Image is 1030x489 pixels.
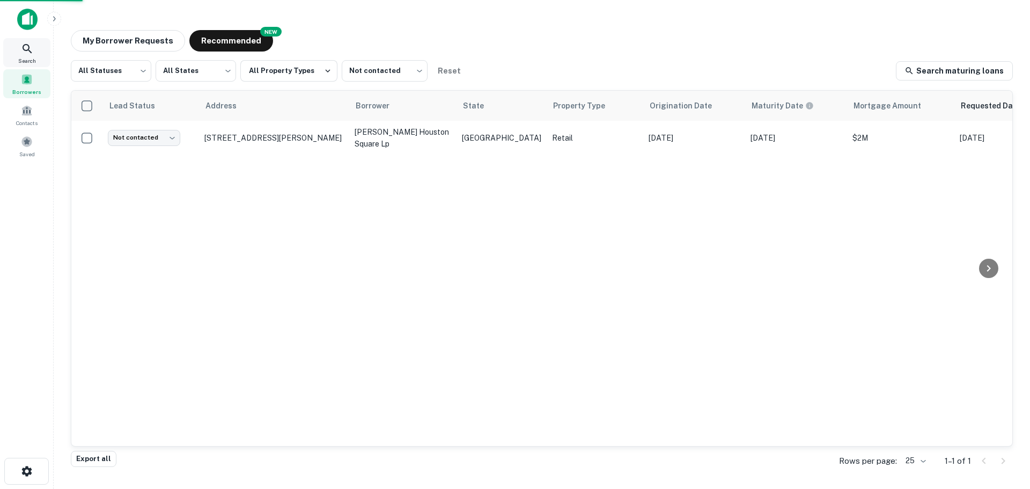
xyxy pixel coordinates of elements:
[839,455,897,468] p: Rows per page:
[260,27,282,37] div: NEW
[18,56,36,65] span: Search
[109,99,169,112] span: Lead Status
[342,57,428,85] div: Not contacted
[71,451,116,467] button: Export all
[976,403,1030,455] iframe: Chat Widget
[3,69,50,98] a: Borrowers
[349,91,457,121] th: Borrower
[71,57,151,85] div: All Statuses
[102,91,199,121] th: Lead Status
[896,61,1013,81] a: Search maturing loans
[12,87,41,96] span: Borrowers
[204,133,344,143] p: [STREET_ADDRESS][PERSON_NAME]
[752,100,814,112] div: Maturity dates displayed may be estimated. Please contact the lender for the most accurate maturi...
[852,132,949,144] p: $2M
[649,132,740,144] p: [DATE]
[3,100,50,129] a: Contacts
[463,99,498,112] span: State
[199,91,349,121] th: Address
[156,57,236,85] div: All States
[17,9,38,30] img: capitalize-icon.png
[71,30,185,52] button: My Borrower Requests
[650,99,726,112] span: Origination Date
[432,60,466,82] button: Reset
[16,119,38,127] span: Contacts
[901,453,928,469] div: 25
[854,99,935,112] span: Mortgage Amount
[745,91,847,121] th: Maturity dates displayed may be estimated. Please contact the lender for the most accurate maturi...
[205,99,251,112] span: Address
[945,455,971,468] p: 1–1 of 1
[847,91,954,121] th: Mortgage Amount
[355,126,451,150] p: [PERSON_NAME] houston square lp
[643,91,745,121] th: Origination Date
[19,150,35,158] span: Saved
[752,100,803,112] h6: Maturity Date
[3,132,50,160] a: Saved
[356,99,403,112] span: Borrower
[3,38,50,67] a: Search
[547,91,643,121] th: Property Type
[189,30,273,52] button: Recommended
[462,132,541,144] p: [GEOGRAPHIC_DATA]
[553,99,619,112] span: Property Type
[751,132,842,144] p: [DATE]
[552,132,638,144] p: Retail
[752,100,828,112] span: Maturity dates displayed may be estimated. Please contact the lender for the most accurate maturi...
[457,91,547,121] th: State
[240,60,337,82] button: All Property Types
[108,130,180,145] div: Not contacted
